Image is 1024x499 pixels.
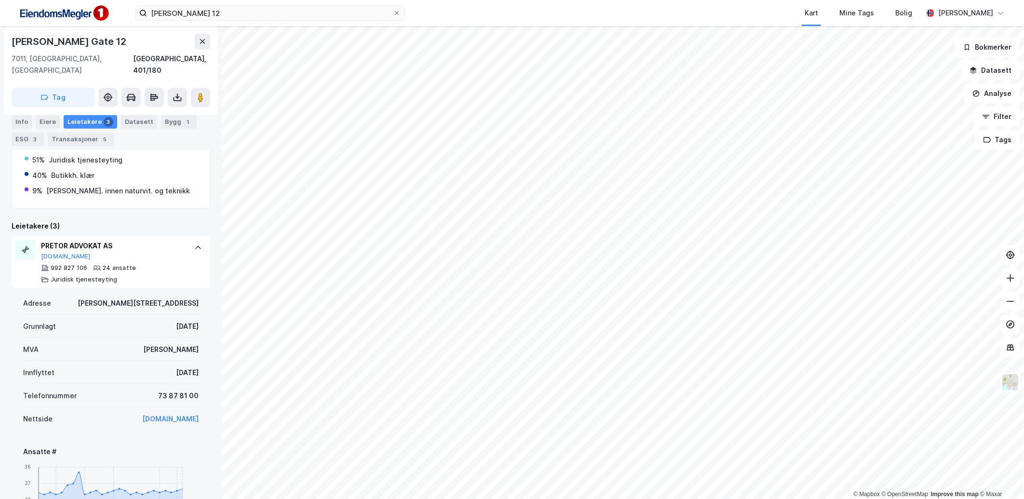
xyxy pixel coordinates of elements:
div: [PERSON_NAME][STREET_ADDRESS] [78,297,199,309]
tspan: 36 [25,464,31,470]
div: Kontrollprogram for chat [976,453,1024,499]
button: Datasett [961,61,1020,80]
div: Adresse [23,297,51,309]
div: 3 [30,134,40,144]
div: 40% [32,170,47,181]
div: Eiere [36,115,60,128]
div: Leietakere (3) [12,220,210,232]
button: Analyse [964,84,1020,103]
iframe: Chat Widget [976,453,1024,499]
button: Tag [12,88,94,107]
div: 5 [100,134,110,144]
button: Bokmerker [955,38,1020,57]
div: Ansatte # [23,446,199,458]
div: Bygg [161,115,197,128]
img: F4PB6Px+NJ5v8B7XTbfpPpyloAAAAASUVORK5CYII= [15,2,112,24]
div: Info [12,115,32,128]
div: [PERSON_NAME] [938,7,993,19]
div: [DATE] [176,367,199,378]
div: Juridisk tjenesteyting [51,276,117,283]
div: 51% [32,154,45,166]
div: Mine Tags [839,7,874,19]
div: [PERSON_NAME] Gate 12 [12,34,128,49]
div: Kart [805,7,818,19]
div: 73 87 81 00 [158,390,199,402]
div: [DATE] [176,321,199,332]
button: Tags [975,130,1020,149]
div: [GEOGRAPHIC_DATA], 401/180 [133,53,210,76]
div: Juridisk tjenesteyting [49,154,122,166]
div: ESG [12,132,44,146]
div: Grunnlagt [23,321,56,332]
a: Improve this map [931,491,979,498]
a: [DOMAIN_NAME] [142,415,199,423]
div: Nettside [23,413,53,425]
div: 992 827 106 [51,264,87,272]
div: Datasett [121,115,157,128]
div: 24 ansatte [103,264,136,272]
a: OpenStreetMap [882,491,929,498]
div: 1 [183,117,193,126]
button: Filter [974,107,1020,126]
div: 7011, [GEOGRAPHIC_DATA], [GEOGRAPHIC_DATA] [12,53,133,76]
input: Søk på adresse, matrikkel, gårdeiere, leietakere eller personer [147,6,393,20]
div: [PERSON_NAME] [143,344,199,355]
div: MVA [23,344,39,355]
div: Telefonnummer [23,390,77,402]
div: Bolig [895,7,912,19]
button: [DOMAIN_NAME] [41,253,91,260]
div: [PERSON_NAME]. innen naturvit. og teknikk [46,185,190,197]
div: Transaksjoner [48,132,114,146]
div: 9% [32,185,42,197]
div: 3 [104,117,113,126]
div: PRETOR ADVOKAT AS [41,240,185,252]
div: Leietakere [64,115,117,128]
img: Z [1001,373,1020,391]
div: Innflyttet [23,367,54,378]
a: Mapbox [853,491,880,498]
div: Butikkh. klær [51,170,94,181]
tspan: 27 [25,481,31,486]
